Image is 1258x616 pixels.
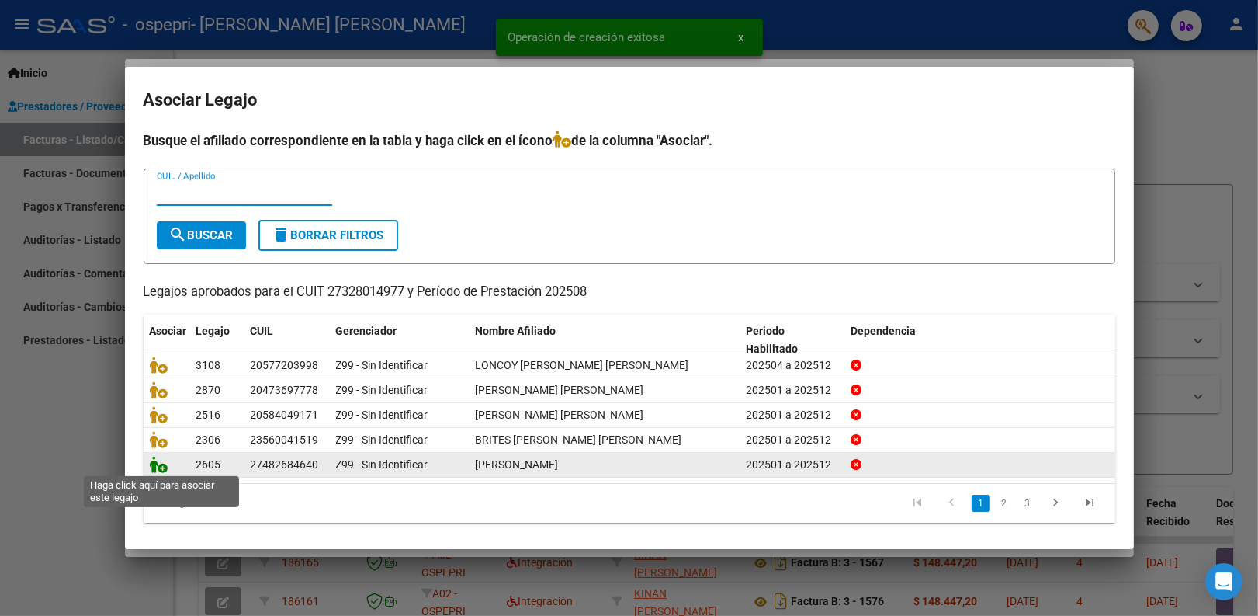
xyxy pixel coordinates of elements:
[336,359,428,371] span: Z99 - Sin Identificar
[157,221,246,249] button: Buscar
[972,495,990,512] a: 1
[251,406,319,424] div: 20584049171
[746,456,838,474] div: 202501 a 202512
[336,458,428,471] span: Z99 - Sin Identificar
[144,315,190,366] datatable-header-cell: Asociar
[196,384,221,396] span: 2870
[190,315,244,366] datatable-header-cell: Legajo
[258,220,398,251] button: Borrar Filtros
[903,495,933,512] a: go to first page
[251,325,274,337] span: CUIL
[476,325,556,337] span: Nombre Afiliado
[476,409,644,421] span: ORELLANA ALAN BELTRAN
[476,458,559,471] span: TORRES CANDELA LUJAN
[746,406,838,424] div: 202501 a 202512
[746,431,838,449] div: 202501 a 202512
[196,409,221,421] span: 2516
[746,325,798,355] span: Periodo Habilitado
[251,357,319,374] div: 20577203998
[746,381,838,399] div: 202501 a 202512
[1018,495,1037,512] a: 3
[476,433,682,446] span: BRITES OJEDA IAN MISAEL
[251,381,319,399] div: 20473697778
[336,409,428,421] span: Z99 - Sin Identificar
[336,325,397,337] span: Gerenciador
[1205,563,1242,600] div: Open Intercom Messenger
[251,456,319,474] div: 27482684640
[937,495,967,512] a: go to previous page
[144,484,335,523] div: 13 registros
[476,359,689,371] span: LONCOY FERNANDEZ JEREMIAS GIOVANNI
[476,384,644,396] span: HERNANDEZ GONZALO THOMAS
[969,490,993,517] li: page 1
[251,431,319,449] div: 23560041519
[144,283,1115,302] p: Legajos aprobados para el CUIT 27328014977 y Período de Prestación 202508
[150,325,187,337] span: Asociar
[244,315,330,366] datatable-header-cell: CUIL
[196,433,221,446] span: 2306
[169,225,188,244] mat-icon: search
[336,384,428,396] span: Z99 - Sin Identificar
[196,458,221,471] span: 2605
[144,85,1115,115] h2: Asociar Legajo
[272,225,291,244] mat-icon: delete
[851,325,916,337] span: Dependencia
[746,357,838,374] div: 202504 a 202512
[844,315,1115,366] datatable-header-cell: Dependencia
[470,315,740,366] datatable-header-cell: Nombre Afiliado
[196,325,230,337] span: Legajo
[144,131,1115,151] h4: Busque el afiliado correspondiente en la tabla y haga click en el ícono de la columna "Asociar".
[1041,495,1071,512] a: go to next page
[169,228,234,242] span: Buscar
[1016,490,1039,517] li: page 3
[336,433,428,446] span: Z99 - Sin Identificar
[1076,495,1105,512] a: go to last page
[272,228,384,242] span: Borrar Filtros
[995,495,1014,512] a: 2
[740,315,844,366] datatable-header-cell: Periodo Habilitado
[993,490,1016,517] li: page 2
[330,315,470,366] datatable-header-cell: Gerenciador
[196,359,221,371] span: 3108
